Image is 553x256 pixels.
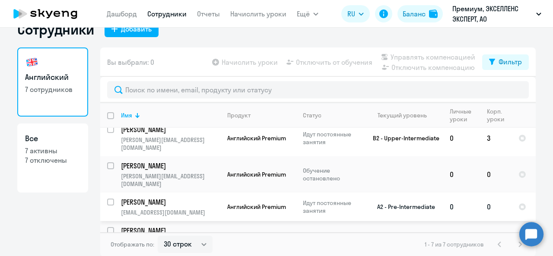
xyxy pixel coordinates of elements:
[369,111,442,119] div: Текущий уровень
[487,107,511,123] div: Корп. уроки
[227,171,286,178] span: Английский Premium
[25,133,80,144] h3: Все
[303,199,362,215] p: Идут постоянные занятия
[25,85,80,94] p: 7 сотрудников
[17,21,94,38] h1: Сотрудники
[105,22,159,37] button: Добавить
[303,231,362,247] p: Идут постоянные занятия
[121,226,219,235] p: [PERSON_NAME]
[121,161,220,171] a: [PERSON_NAME]
[25,146,80,155] p: 7 активны
[378,111,427,119] div: Текущий уровень
[17,123,88,193] a: Все7 активны7 отключены
[25,55,39,69] img: english
[121,197,220,207] a: [PERSON_NAME]
[362,193,443,221] td: A2 - Pre-Intermediate
[303,167,362,182] p: Обучение остановлено
[25,155,80,165] p: 7 отключены
[107,57,154,67] span: Вы выбрали: 0
[297,5,318,22] button: Ещё
[121,226,220,235] a: [PERSON_NAME]
[403,9,426,19] div: Баланс
[121,111,220,119] div: Имя
[480,156,512,193] td: 0
[362,120,443,156] td: B2 - Upper-Intermediate
[303,111,321,119] div: Статус
[443,193,480,221] td: 0
[443,120,480,156] td: 0
[111,240,154,248] span: Отображать по:
[480,193,512,221] td: 0
[499,57,522,67] div: Фильтр
[347,9,355,19] span: RU
[480,120,512,156] td: 3
[17,47,88,117] a: Английский7 сотрудников
[297,9,310,19] span: Ещё
[121,136,220,152] p: [PERSON_NAME][EMAIL_ADDRESS][DOMAIN_NAME]
[443,156,480,193] td: 0
[482,54,529,70] button: Фильтр
[121,125,220,134] a: [PERSON_NAME]
[121,24,152,34] div: Добавить
[429,9,438,18] img: balance
[450,107,480,123] div: Личные уроки
[121,172,220,188] p: [PERSON_NAME][EMAIL_ADDRESS][DOMAIN_NAME]
[147,9,187,18] a: Сотрудники
[452,3,533,24] p: Премиум, ЭКСЕЛЛЕНС ЭКСПЕРТ, АО
[425,240,484,248] span: 1 - 7 из 7 сотрудников
[341,5,370,22] button: RU
[227,134,286,142] span: Английский Premium
[227,203,286,211] span: Английский Premium
[121,125,219,134] p: [PERSON_NAME]
[25,72,80,83] h3: Английский
[230,9,286,18] a: Начислить уроки
[121,209,220,216] p: [EMAIL_ADDRESS][DOMAIN_NAME]
[107,9,137,18] a: Дашборд
[397,5,443,22] button: Балансbalance
[121,111,132,119] div: Имя
[227,111,251,119] div: Продукт
[121,161,219,171] p: [PERSON_NAME]
[303,130,362,146] p: Идут постоянные занятия
[197,9,220,18] a: Отчеты
[121,197,219,207] p: [PERSON_NAME]
[448,3,546,24] button: Премиум, ЭКСЕЛЛЕНС ЭКСПЕРТ, АО
[107,81,529,98] input: Поиск по имени, email, продукту или статусу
